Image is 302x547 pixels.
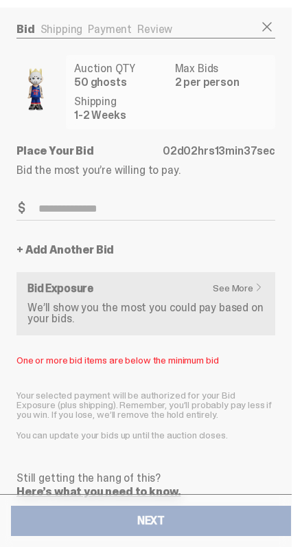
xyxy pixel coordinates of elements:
[16,473,275,484] p: Still getting the hang of this?
[163,146,275,157] p: d hrs min sec
[16,49,55,129] img: product image
[16,352,218,368] p: One or more bid items are below the minimum bid
[175,77,268,88] dd: 2 per person
[183,144,198,158] span: 02
[16,165,275,176] p: Bid the most you’re willing to pay.
[16,390,275,419] p: Your selected payment will be authorized for your Bid Exposure (plus shipping). Remember, you’ll ...
[27,302,264,324] p: We’ll show you the most you could pay based on your bids.
[74,96,167,107] dt: Shipping
[11,506,291,536] button: Next
[27,283,264,294] h6: Bid Exposure
[16,430,275,440] p: You can update your bids up until the auction closes.
[74,110,167,121] dd: 1-2 Weeks
[16,484,181,499] a: Here’s what you need to know.
[137,515,165,526] div: Next
[16,22,35,36] a: Bid
[74,77,167,88] dd: 50 ghosts
[163,144,177,158] span: 02
[175,63,268,74] dt: Max Bids
[18,202,25,214] span: $
[16,146,163,157] p: Place Your Bid
[244,144,257,158] span: 37
[215,144,226,158] span: 13
[74,63,167,74] dt: Auction QTY
[213,283,270,293] a: See More
[16,245,114,256] a: + Add Another Bid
